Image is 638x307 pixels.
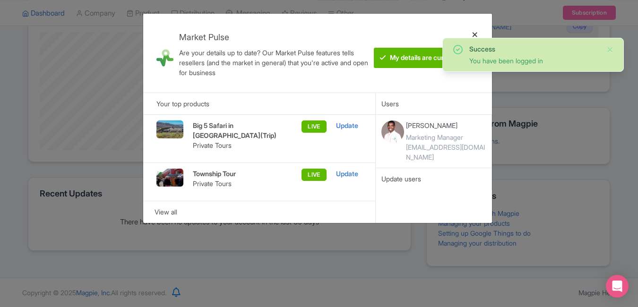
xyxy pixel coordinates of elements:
[381,120,404,143] img: fb3fyzcuj2hmimcuyqbe.jpg
[469,56,599,66] div: You have been logged in
[193,120,291,140] p: Big 5 Safari in [GEOGRAPHIC_DATA](Trip)
[336,169,362,179] div: Update
[156,38,173,77] img: market_pulse-1-0a5220b3d29e4a0de46fb7534bebe030.svg
[193,179,291,188] p: Private Tours
[156,120,183,138] img: ccukcl0tcwe9xr3cda6q.jpg
[143,93,375,114] div: Your top products
[469,44,599,54] div: Success
[179,48,371,77] div: Are your details up to date? Our Market Pulse features tells resellers (and the market in general...
[406,120,486,130] p: [PERSON_NAME]
[406,142,486,162] div: [EMAIL_ADDRESS][DOMAIN_NAME]
[193,169,291,179] p: Township Tour
[406,132,486,142] div: Marketing Manager
[155,207,363,217] div: View all
[193,140,291,150] p: Private Tours
[606,275,629,298] div: Open Intercom Messenger
[374,48,461,68] btn: My details are current
[179,33,371,42] h4: Market Pulse
[606,44,614,55] button: Close
[156,169,183,187] img: nplipmq17vjikywhmy8v.jpg
[376,93,492,114] div: Users
[381,174,486,184] div: Update users
[336,120,362,131] div: Update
